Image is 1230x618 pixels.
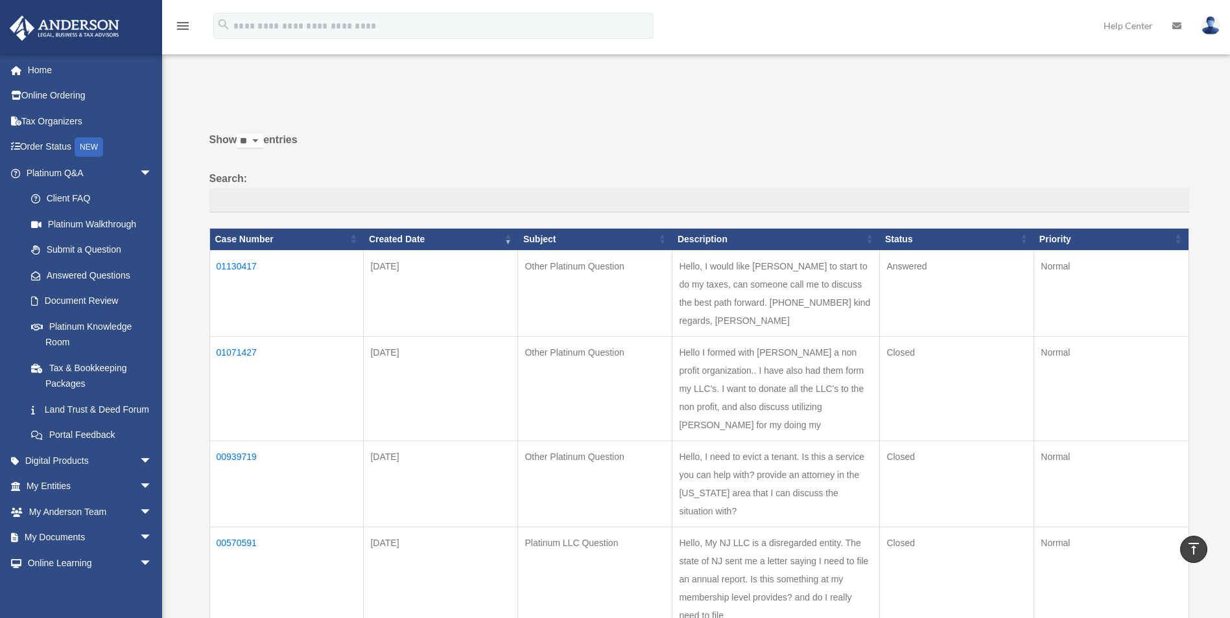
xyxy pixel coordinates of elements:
th: Status: activate to sort column ascending [880,228,1034,250]
td: [DATE] [364,336,518,441]
a: Land Trust & Deed Forum [18,396,165,422]
td: Answered [880,250,1034,336]
th: Priority: activate to sort column ascending [1034,228,1189,250]
td: 01071427 [209,336,364,441]
a: Tax & Bookkeeping Packages [18,355,165,396]
th: Case Number: activate to sort column ascending [209,228,364,250]
select: Showentries [237,134,263,149]
i: vertical_align_top [1186,541,1201,556]
a: My Anderson Teamarrow_drop_down [9,499,172,525]
td: Other Platinum Question [518,441,672,527]
th: Description: activate to sort column ascending [672,228,880,250]
a: Online Ordering [9,83,172,109]
a: Online Learningarrow_drop_down [9,550,172,576]
input: Search: [209,188,1189,212]
td: Closed [880,441,1034,527]
i: menu [175,18,191,34]
a: My Entitiesarrow_drop_down [9,474,172,499]
td: 01130417 [209,250,364,336]
a: vertical_align_top [1180,536,1207,563]
td: Normal [1034,250,1189,336]
a: My Documentsarrow_drop_down [9,525,172,551]
td: [DATE] [364,250,518,336]
a: Portal Feedback [18,422,165,448]
a: Document Review [18,288,165,314]
a: Digital Productsarrow_drop_down [9,448,172,474]
a: Home [9,57,172,83]
span: arrow_drop_down [139,160,165,187]
span: arrow_drop_down [139,448,165,474]
td: Other Platinum Question [518,336,672,441]
label: Search: [209,170,1189,212]
a: Platinum Q&Aarrow_drop_down [9,160,165,186]
a: Client FAQ [18,186,165,212]
a: Tax Organizers [9,108,172,134]
a: Answered Questions [18,262,159,288]
td: Other Platinum Question [518,250,672,336]
a: Platinum Walkthrough [18,211,165,237]
img: Anderson Advisors Platinum Portal [6,16,123,41]
td: Hello, I would like [PERSON_NAME] to start to do my taxes, can someone call me to discuss the bes... [672,250,880,336]
td: [DATE] [364,441,518,527]
i: search [217,17,231,32]
a: Platinum Knowledge Room [18,314,165,355]
a: Order StatusNEW [9,134,172,161]
td: Normal [1034,441,1189,527]
a: menu [175,23,191,34]
th: Created Date: activate to sort column ascending [364,228,518,250]
td: Hello, I need to evict a tenant. Is this a service you can help with? provide an attorney in the ... [672,441,880,527]
a: Submit a Question [18,237,165,263]
span: arrow_drop_down [139,550,165,577]
td: Hello I formed with [PERSON_NAME] a non profit organization.. I have also had them form my LLC's.... [672,336,880,441]
div: NEW [75,137,103,157]
span: arrow_drop_down [139,474,165,500]
label: Show entries [209,131,1189,162]
span: arrow_drop_down [139,525,165,551]
span: arrow_drop_down [139,499,165,525]
td: Closed [880,336,1034,441]
img: User Pic [1201,16,1220,35]
td: 00939719 [209,441,364,527]
th: Subject: activate to sort column ascending [518,228,672,250]
td: Normal [1034,336,1189,441]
